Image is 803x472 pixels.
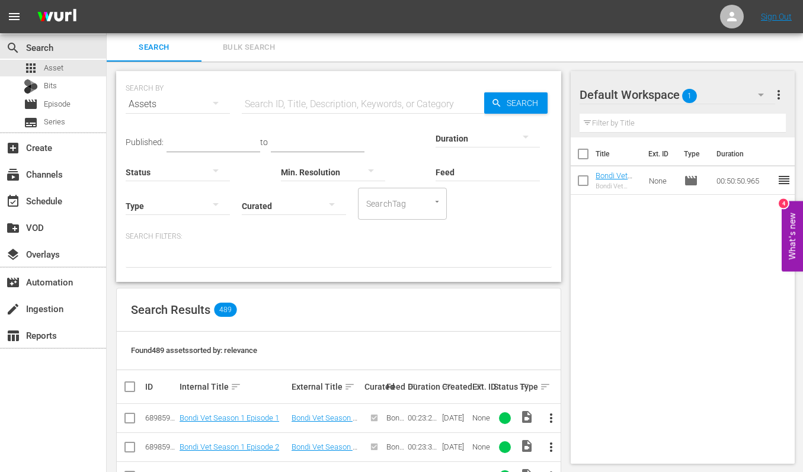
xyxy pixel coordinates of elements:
span: Channels [6,168,20,182]
div: [DATE] [442,442,469,451]
span: Series [44,116,65,128]
td: 00:50:50.965 [712,166,777,195]
span: Video [520,439,534,453]
div: Type [520,380,533,394]
td: None [644,166,680,195]
span: Episode [24,97,38,111]
div: 00:23:21.451 [408,413,439,422]
span: menu [7,9,21,24]
span: 1 [682,84,697,108]
span: Search [502,92,548,114]
a: Sign Out [761,12,792,21]
div: 68985902 [145,413,176,422]
th: Duration [709,137,780,171]
span: Reports [6,329,20,343]
span: more_vert [772,88,786,102]
span: Overlays [6,248,20,262]
span: Published: [126,137,164,147]
span: Search [114,41,194,54]
div: 4 [779,198,788,208]
span: Video [520,410,534,424]
span: reorder [777,173,791,187]
div: Created [442,380,469,394]
th: Title [596,137,641,171]
button: more_vert [772,81,786,109]
div: [DATE] [442,413,469,422]
img: ans4CAIJ8jUAAAAAAAAAAAAAAAAAAAAAAAAgQb4GAAAAAAAAAAAAAAAAAAAAAAAAJMjXAAAAAAAAAAAAAAAAAAAAAAAAgAT5G... [28,3,85,31]
span: Ingestion [6,302,20,316]
div: Bits [24,79,38,94]
button: Search [484,92,548,114]
a: Bondi Vet Season 1 Episode 2 [180,442,279,451]
a: Bondi Vet Season 1 Episode 2 [292,442,357,460]
span: 489 [214,303,236,317]
button: Open Feedback Widget [782,201,803,271]
a: Bondi Vet Season 1 Episode 1 [180,413,279,422]
span: Search [6,41,20,55]
span: Bits [44,80,57,92]
span: Asset [44,62,63,74]
div: 00:23:30.688 [408,442,439,451]
button: Open [431,196,443,207]
span: Episode [44,98,71,110]
button: more_vert [537,433,565,461]
span: Create [6,141,20,155]
div: Ext. ID [472,382,490,391]
a: Bondi Vet Season 7 Episode 2 (Bondi Vet Season 7 Episode 2 (VARIANT)) [596,171,634,233]
div: Duration [408,380,439,394]
span: Search Results [131,303,210,317]
div: Bondi Vet Season 7 Episode 2 [596,182,639,190]
div: Assets [126,88,230,121]
div: Status [494,380,516,394]
a: Bondi Vet Season 1 Episode 1 [292,413,357,431]
p: Search Filters: [126,232,552,242]
div: Curated [364,382,382,391]
span: more_vert [544,440,558,454]
span: Found 489 assets sorted by: relevance [131,346,257,355]
span: Series [24,115,38,130]
span: Episode [684,174,698,188]
span: Schedule [6,194,20,208]
button: more_vert [537,404,565,432]
span: VOD [6,221,20,235]
th: Ext. ID [641,137,677,171]
span: sort [344,381,355,392]
span: Bondi Vet [386,413,404,431]
div: 68985903 [145,442,176,451]
div: ID [145,382,176,391]
span: Bulk Search [209,41,289,54]
div: Feed [386,380,404,394]
span: sort [231,381,241,392]
th: Type [677,137,709,171]
span: more_vert [544,411,558,425]
div: Default Workspace [580,78,775,111]
div: External Title [292,380,361,394]
div: None [472,413,490,422]
span: Automation [6,275,20,290]
span: Asset [24,61,38,75]
span: Bondi Vet [386,442,404,460]
div: Internal Title [180,380,288,394]
span: to [260,137,268,147]
div: None [472,442,490,451]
